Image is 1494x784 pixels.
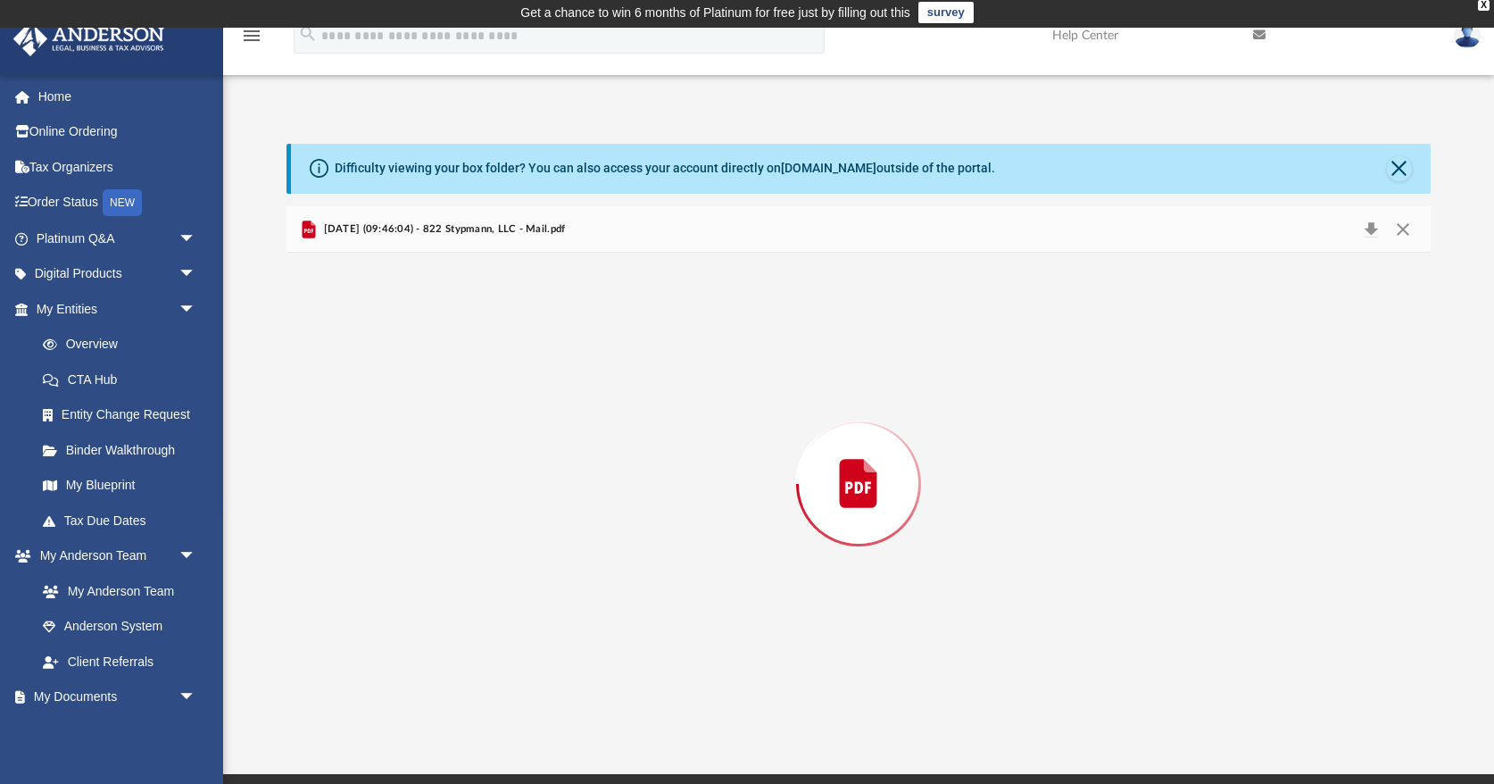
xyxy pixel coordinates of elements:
a: Digital Productsarrow_drop_down [12,256,223,292]
button: Close [1386,217,1418,242]
a: Anderson System [25,609,214,645]
span: arrow_drop_down [178,538,214,575]
a: My Blueprint [25,468,214,504]
img: Anderson Advisors Platinum Portal [8,21,170,56]
i: menu [241,25,262,46]
a: My Documentsarrow_drop_down [12,680,214,715]
a: Client Referrals [25,644,214,680]
a: Tax Due Dates [25,503,223,538]
a: Online Ordering [12,114,223,150]
a: Binder Walkthrough [25,432,223,468]
a: Box [25,714,205,750]
div: Preview [286,206,1431,714]
div: NEW [103,189,142,216]
a: My Anderson Teamarrow_drop_down [12,538,214,574]
a: Platinum Q&Aarrow_drop_down [12,221,223,256]
div: Get a chance to win 6 months of Platinum for free just by filling out this [520,2,910,23]
a: survey [918,2,974,23]
span: arrow_drop_down [178,680,214,716]
a: [DOMAIN_NAME] [781,161,876,175]
button: Close [1387,156,1412,181]
span: [DATE] (09:46:04) - 822 Stypmann, LLC - Mail.pdf [320,221,565,238]
a: Entity Change Request [25,397,223,433]
a: menu [241,34,262,46]
a: Order StatusNEW [12,185,223,221]
a: CTA Hub [25,362,223,397]
span: arrow_drop_down [178,221,214,257]
span: arrow_drop_down [178,256,214,293]
a: Overview [25,327,223,363]
img: User Pic [1454,22,1481,48]
a: Home [12,79,223,114]
div: Difficulty viewing your box folder? You can also access your account directly on outside of the p... [335,159,995,178]
a: Tax Organizers [12,149,223,185]
a: My Anderson Team [25,573,205,609]
span: arrow_drop_down [178,291,214,328]
a: My Entitiesarrow_drop_down [12,291,223,327]
button: Download [1355,217,1387,242]
i: search [298,24,318,44]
